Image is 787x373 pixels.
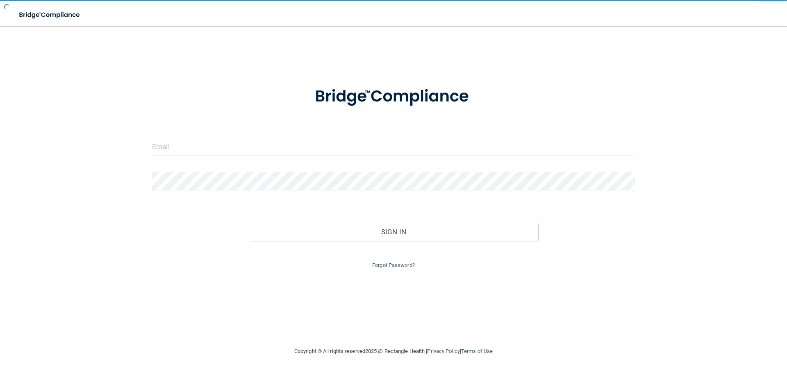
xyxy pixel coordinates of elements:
img: bridge_compliance_login_screen.278c3ca4.svg [298,75,489,118]
img: bridge_compliance_login_screen.278c3ca4.svg [12,7,88,23]
button: Sign In [249,223,539,241]
a: Forgot Password? [372,262,415,268]
div: Copyright © All rights reserved 2025 @ Rectangle Health | | [244,338,543,364]
a: Privacy Policy [427,348,459,354]
a: Terms of Use [461,348,493,354]
input: Email [152,138,635,156]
